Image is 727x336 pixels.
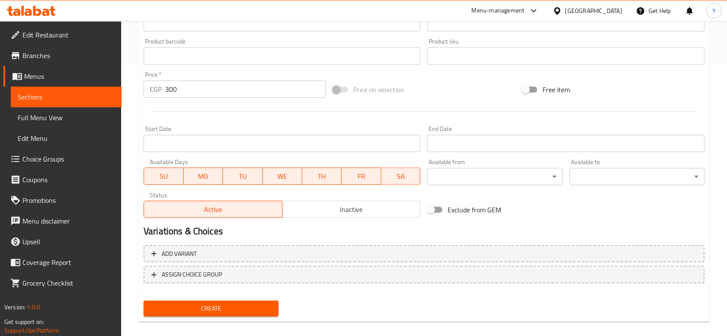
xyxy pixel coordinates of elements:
[353,84,404,95] span: Price on selection
[223,168,263,185] button: TU
[11,128,122,149] a: Edit Menu
[3,169,122,190] a: Coupons
[427,47,704,65] input: Please enter product sku
[162,249,197,259] span: Add variant
[162,269,222,280] span: ASSIGN CHOICE GROUP
[144,245,705,263] button: Add variant
[22,216,115,226] span: Menu disclaimer
[144,168,184,185] button: SU
[3,273,122,293] a: Grocery Checklist
[144,47,420,65] input: Please enter product barcode
[22,174,115,185] span: Coupons
[22,195,115,205] span: Promotions
[187,170,220,183] span: MO
[144,301,279,317] button: Create
[184,168,223,185] button: MO
[18,133,115,143] span: Edit Menu
[18,92,115,102] span: Sections
[282,201,421,218] button: Inactive
[266,170,299,183] span: WE
[11,107,122,128] a: Full Menu View
[3,25,122,45] a: Edit Restaurant
[3,66,122,87] a: Menus
[18,112,115,123] span: Full Menu View
[472,6,525,16] div: Menu-management
[22,154,115,164] span: Choice Groups
[144,266,705,283] button: ASSIGN CHOICE GROUP
[345,170,378,183] span: FR
[342,168,381,185] button: FR
[712,6,716,16] span: Y
[3,252,122,273] a: Coverage Report
[147,203,279,216] span: Active
[150,84,162,94] p: EGP
[3,231,122,252] a: Upsell
[448,205,501,215] span: Exclude from GEM
[3,149,122,169] a: Choice Groups
[385,170,417,183] span: SA
[22,50,115,61] span: Branches
[381,168,421,185] button: SA
[4,316,44,327] span: Get support on:
[4,325,59,336] a: Support.OpsPlatform
[22,30,115,40] span: Edit Restaurant
[565,6,622,16] div: [GEOGRAPHIC_DATA]
[24,71,115,81] span: Menus
[302,168,342,185] button: TH
[147,170,180,183] span: SU
[570,168,705,185] div: ​
[165,81,326,98] input: Please enter price
[263,168,302,185] button: WE
[3,211,122,231] a: Menu disclaimer
[427,168,562,185] div: ​
[144,225,705,238] h2: Variations & Choices
[3,190,122,211] a: Promotions
[306,170,338,183] span: TH
[286,203,417,216] span: Inactive
[144,201,282,218] button: Active
[22,278,115,288] span: Grocery Checklist
[11,87,122,107] a: Sections
[22,236,115,247] span: Upsell
[226,170,259,183] span: TU
[22,257,115,268] span: Coverage Report
[4,302,25,313] span: Version:
[27,302,40,313] span: 1.0.0
[150,303,272,314] span: Create
[542,84,570,95] span: Free item
[3,45,122,66] a: Branches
